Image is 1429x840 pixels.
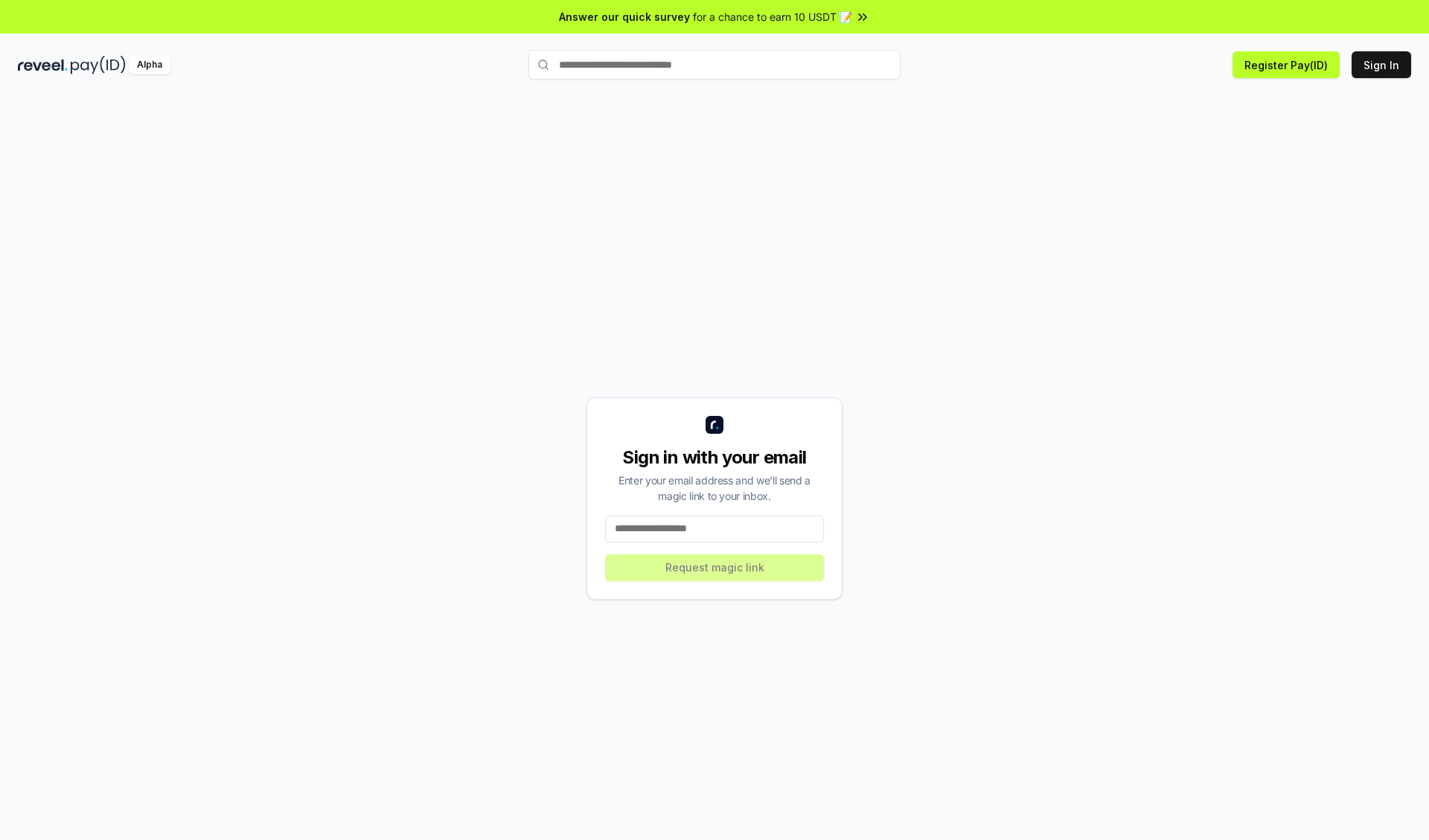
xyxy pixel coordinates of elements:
span: for a chance to earn 10 USDT 📝 [693,9,852,25]
button: Sign In [1352,51,1411,78]
div: Sign in with your email [605,446,824,469]
span: Answer our quick survey [559,9,690,25]
img: pay_id [71,56,126,74]
img: logo_small [706,416,723,434]
img: reveel_dark [18,56,68,74]
div: Alpha [129,56,170,74]
div: Enter your email address and we’ll send a magic link to your inbox. [605,472,824,504]
button: Register Pay(ID) [1233,51,1340,78]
